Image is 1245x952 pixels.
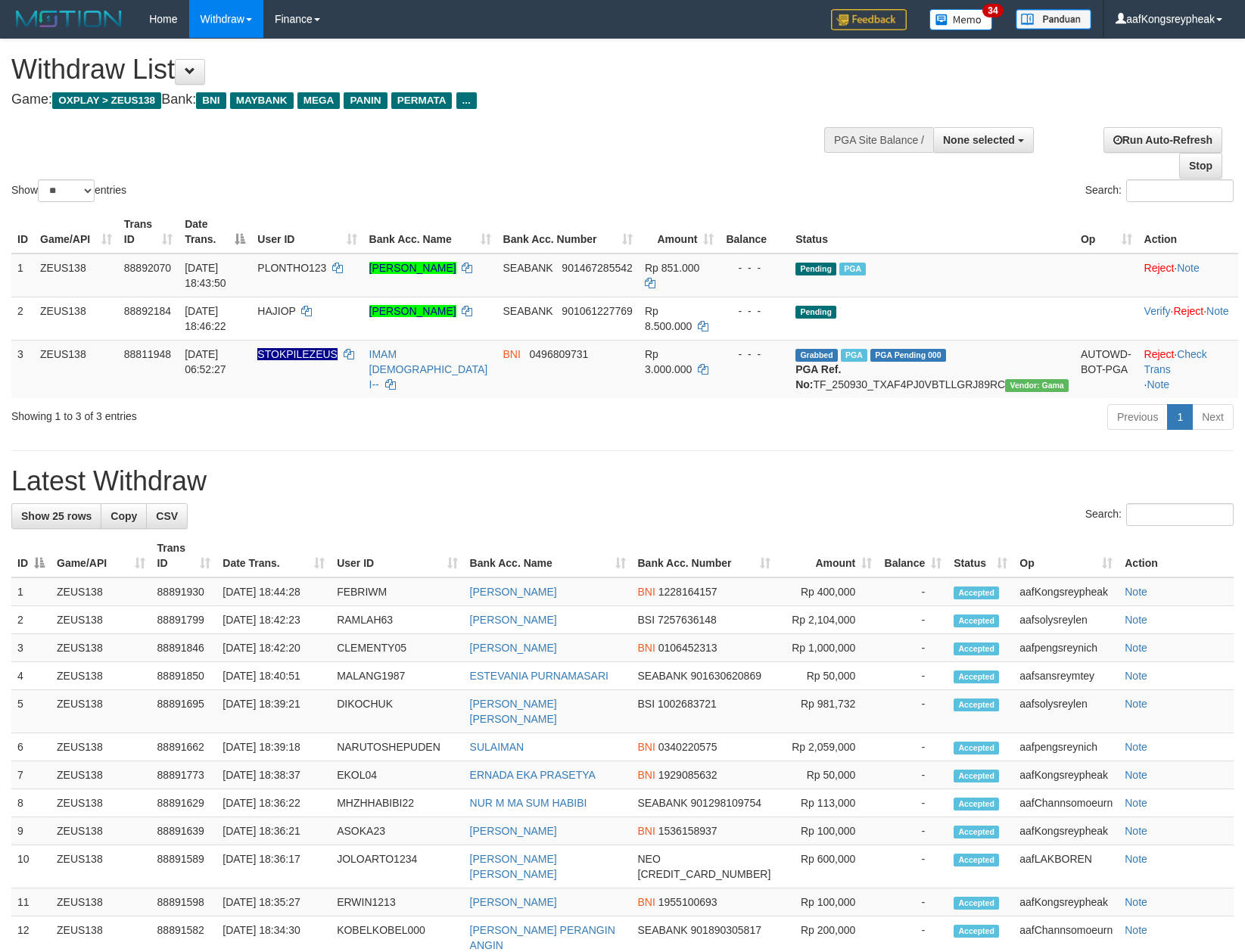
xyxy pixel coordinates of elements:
[632,534,777,577] th: Bank Acc. Number: activate to sort column ascending
[638,670,688,682] span: SEABANK
[11,403,507,424] div: Showing 1 to 3 of 3 entries
[51,634,151,662] td: ZEUS138
[331,733,463,761] td: NARUTOSHEPUDEN
[954,698,999,711] span: Accepted
[11,92,815,107] h4: Game: Bank:
[1144,305,1171,317] a: Verify
[331,534,463,577] th: User ID: activate to sort column ascending
[344,92,387,109] span: PANIN
[1138,254,1238,297] td: ·
[51,845,151,888] td: ZEUS138
[948,534,1013,577] th: Status: activate to sort column ascending
[470,825,557,837] a: [PERSON_NAME]
[216,761,331,789] td: [DATE] 18:38:37
[929,9,993,30] img: Button%20Memo.svg
[470,642,557,654] a: [PERSON_NAME]
[777,690,878,733] td: Rp 981,732
[1144,348,1207,375] a: Check Trans
[1075,340,1138,398] td: AUTOWD-BOT-PGA
[1174,305,1204,317] a: Reject
[795,363,841,390] b: PGA Ref. No:
[658,825,717,837] span: Copy 1536158937 to clipboard
[1013,733,1119,761] td: aafpengsreynich
[1177,262,1200,274] a: Note
[824,127,933,153] div: PGA Site Balance /
[331,634,463,662] td: CLEMENTY05
[1103,127,1222,153] a: Run Auto-Refresh
[831,9,907,30] img: Feedback.jpg
[151,662,217,690] td: 88891850
[777,817,878,845] td: Rp 100,000
[151,761,217,789] td: 88891773
[1125,586,1147,598] a: Note
[391,92,453,109] span: PERMATA
[954,798,999,810] span: Accepted
[933,127,1034,153] button: None selected
[151,534,217,577] th: Trans ID: activate to sort column ascending
[658,698,717,710] span: Copy 1002683721 to clipboard
[369,262,456,274] a: [PERSON_NAME]
[34,297,118,340] td: ZEUS138
[878,845,948,888] td: -
[11,210,34,254] th: ID
[331,662,463,690] td: MALANG1987
[1125,670,1147,682] a: Note
[1125,924,1147,936] a: Note
[954,925,999,938] span: Accepted
[1138,340,1238,398] td: · ·
[1013,888,1119,916] td: aafKongsreypheak
[331,690,463,733] td: DIKOCHUK
[1125,853,1147,865] a: Note
[1085,179,1234,202] label: Search:
[1125,797,1147,809] a: Note
[638,797,688,809] span: SEABANK
[470,769,596,781] a: ERNADA EKA PRASETYA
[839,263,866,275] span: Marked by aafanarl
[1085,503,1234,526] label: Search:
[151,789,217,817] td: 88891629
[638,642,655,654] span: BNI
[216,789,331,817] td: [DATE] 18:36:22
[795,263,836,275] span: Pending
[470,614,557,626] a: [PERSON_NAME]
[216,606,331,634] td: [DATE] 18:42:23
[954,742,999,754] span: Accepted
[878,634,948,662] td: -
[878,888,948,916] td: -
[1013,577,1119,606] td: aafKongsreypheak
[638,853,661,865] span: NEO
[470,853,557,880] a: [PERSON_NAME] [PERSON_NAME]
[795,349,838,362] span: Grabbed
[151,577,217,606] td: 88891930
[151,888,217,916] td: 88891598
[1119,534,1234,577] th: Action
[720,210,789,254] th: Balance
[870,349,946,362] span: PGA Pending
[11,340,34,398] td: 3
[11,733,51,761] td: 6
[216,817,331,845] td: [DATE] 18:36:21
[1126,179,1234,202] input: Search:
[196,92,226,109] span: BNI
[146,503,188,529] a: CSV
[51,577,151,606] td: ZEUS138
[1013,789,1119,817] td: aafChannsomoeurn
[369,348,488,390] a: IMAM [DEMOGRAPHIC_DATA] I--
[21,510,92,522] span: Show 25 rows
[1167,404,1193,430] a: 1
[878,761,948,789] td: -
[11,761,51,789] td: 7
[645,348,692,375] span: Rp 3.000.000
[216,577,331,606] td: [DATE] 18:44:28
[1125,642,1147,654] a: Note
[878,606,948,634] td: -
[51,662,151,690] td: ZEUS138
[1192,404,1234,430] a: Next
[1013,534,1119,577] th: Op: activate to sort column ascending
[51,534,151,577] th: Game/API: activate to sort column ascending
[151,634,217,662] td: 88891846
[1138,297,1238,340] td: · ·
[11,606,51,634] td: 2
[878,733,948,761] td: -
[470,586,557,598] a: [PERSON_NAME]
